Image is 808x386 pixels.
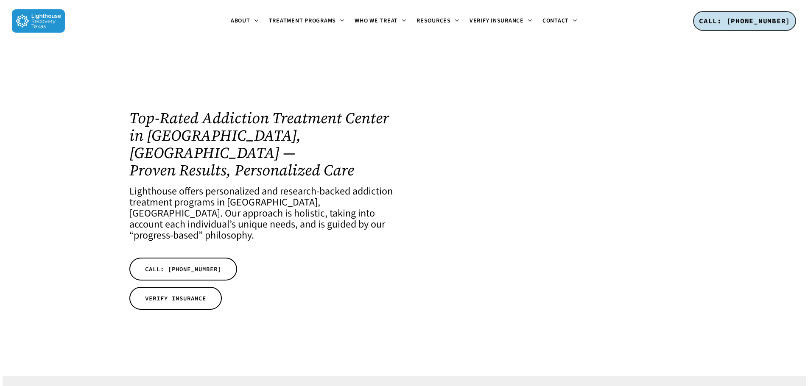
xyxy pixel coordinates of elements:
a: CALL: [PHONE_NUMBER] [693,11,796,31]
a: Resources [411,18,464,25]
a: VERIFY INSURANCE [129,287,222,310]
span: Contact [542,17,569,25]
span: CALL: [PHONE_NUMBER] [145,265,221,273]
span: CALL: [PHONE_NUMBER] [699,17,790,25]
a: Contact [537,18,582,25]
a: About [226,18,264,25]
span: Treatment Programs [269,17,336,25]
span: About [231,17,250,25]
span: Resources [417,17,451,25]
a: CALL: [PHONE_NUMBER] [129,258,237,280]
img: Lighthouse Recovery Texas [12,9,65,33]
a: Treatment Programs [264,18,350,25]
h4: Lighthouse offers personalized and research-backed addiction treatment programs in [GEOGRAPHIC_DA... [129,186,393,241]
span: Verify Insurance [470,17,524,25]
a: Verify Insurance [464,18,537,25]
span: VERIFY INSURANCE [145,294,206,303]
h1: Top-Rated Addiction Treatment Center in [GEOGRAPHIC_DATA], [GEOGRAPHIC_DATA] — Proven Results, Pe... [129,109,393,179]
a: progress-based [134,228,199,243]
span: Who We Treat [355,17,398,25]
a: Who We Treat [349,18,411,25]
